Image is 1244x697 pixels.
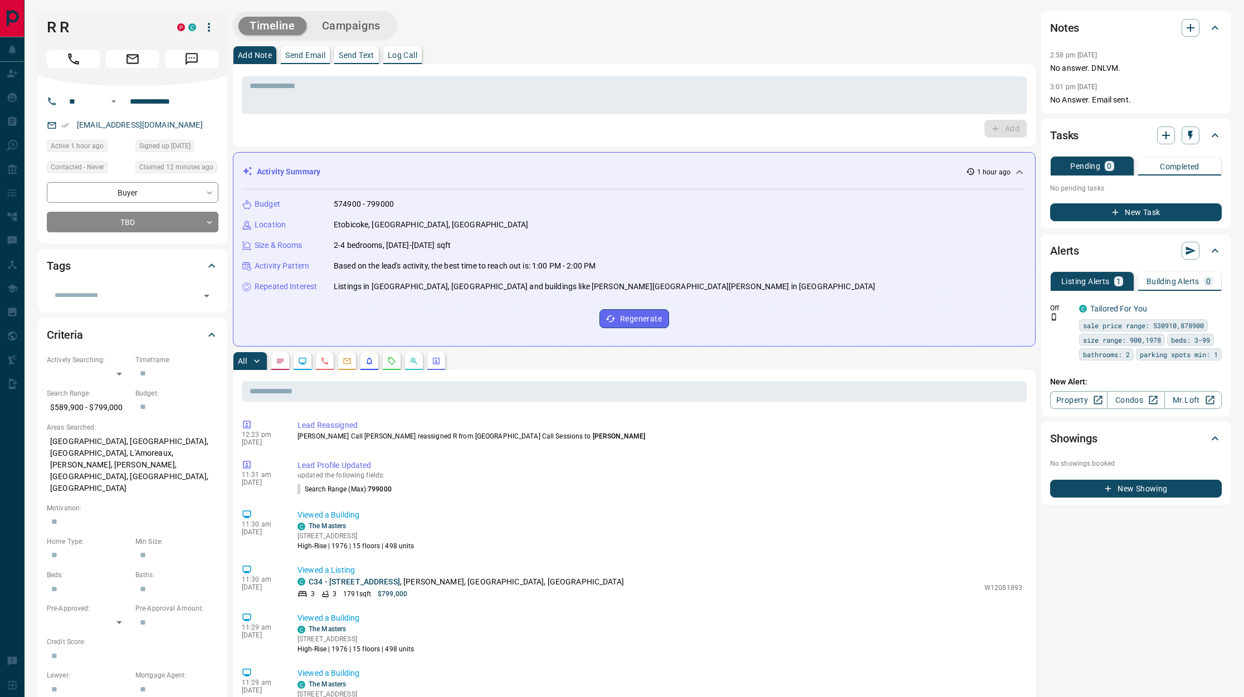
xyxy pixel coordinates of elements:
div: condos.ca [297,681,305,689]
p: Motivation: [47,503,218,513]
p: 11:29 am [242,679,281,686]
button: Open [107,95,120,108]
p: [DATE] [242,438,281,446]
a: Condos [1107,391,1164,409]
h2: Showings [1050,430,1097,447]
p: Viewed a Building [297,509,1022,521]
p: Timeframe: [135,355,218,365]
p: $589,900 - $799,000 [47,398,130,417]
p: Repeated Interest [255,281,317,293]
p: Viewed a Listing [297,564,1022,576]
p: 12:23 pm [242,431,281,438]
span: Message [165,50,218,68]
p: Size & Rooms [255,240,303,251]
p: Activity Summary [257,166,320,178]
button: Open [199,288,214,304]
div: Tags [47,252,218,279]
p: 1791 sqft [343,589,371,599]
div: Wed Aug 13 2025 [135,161,218,177]
p: Etobicoke, [GEOGRAPHIC_DATA], [GEOGRAPHIC_DATA] [334,219,528,231]
p: Off [1050,303,1072,313]
p: No pending tasks [1050,180,1222,197]
p: updated the following fields: [297,471,1022,479]
a: The Masters [309,522,346,530]
h2: Tags [47,257,70,275]
span: sale price range: 530910,878900 [1083,320,1204,331]
div: Criteria [47,321,218,348]
button: New Showing [1050,480,1222,498]
p: [GEOGRAPHIC_DATA], [GEOGRAPHIC_DATA], [GEOGRAPHIC_DATA], L'Amoreaux, [PERSON_NAME], [PERSON_NAME]... [47,432,218,498]
div: condos.ca [188,23,196,31]
p: No showings booked [1050,459,1222,469]
a: The Masters [309,625,346,633]
p: Lead Reassigned [297,420,1022,431]
p: 1 [1116,277,1121,285]
p: Pre-Approved: [47,603,130,613]
div: TBD [47,212,218,232]
p: No Answer. Email sent. [1050,94,1222,106]
div: condos.ca [297,626,305,633]
div: Alerts [1050,237,1222,264]
p: [DATE] [242,631,281,639]
div: Wed Aug 17 2022 [135,140,218,155]
span: parking spots min: 1 [1140,349,1218,360]
p: Completed [1160,163,1199,170]
h2: Notes [1050,19,1079,37]
span: size range: 900,1978 [1083,334,1161,345]
p: No answer. DNLVM. [1050,62,1222,74]
svg: Requests [387,357,396,365]
p: Listings in [GEOGRAPHIC_DATA], [GEOGRAPHIC_DATA] and buildings like [PERSON_NAME][GEOGRAPHIC_DATA... [334,281,875,293]
p: 3 [311,589,315,599]
div: Tasks [1050,122,1222,149]
p: 0 [1206,277,1211,285]
p: Viewed a Building [297,667,1022,679]
h1: R R [47,18,160,36]
p: Pending [1070,162,1100,170]
p: 574900 - 799000 [334,198,394,210]
p: Send Email [285,51,325,59]
p: Credit Score: [47,637,218,647]
button: Campaigns [311,17,392,35]
button: Timeline [238,17,306,35]
p: [STREET_ADDRESS] [297,531,414,541]
span: Claimed 12 minutes ago [139,162,213,173]
div: Activity Summary1 hour ago [242,162,1026,182]
div: condos.ca [297,578,305,586]
div: Showings [1050,425,1222,452]
p: New Alert: [1050,376,1222,388]
svg: Push Notification Only [1050,313,1058,321]
div: Wed Aug 13 2025 [47,140,130,155]
span: Call [47,50,100,68]
p: High-Rise | 1976 | 15 floors | 498 units [297,644,414,654]
p: Lawyer: [47,670,130,680]
button: Regenerate [599,309,669,328]
p: Pre-Approval Amount: [135,603,218,613]
p: $799,000 [378,589,407,599]
h2: Criteria [47,326,83,344]
p: Search Range (Max) : [297,484,392,494]
span: Email [106,50,159,68]
p: Search Range: [47,388,130,398]
p: [DATE] [242,686,281,694]
p: Listing Alerts [1061,277,1110,285]
a: The Masters [309,680,346,688]
svg: Agent Actions [432,357,441,365]
h2: Tasks [1050,126,1079,144]
p: All [238,357,247,365]
p: [STREET_ADDRESS] [297,634,414,644]
svg: Emails [343,357,352,365]
p: 11:30 am [242,520,281,528]
span: [PERSON_NAME] [593,432,645,440]
p: [DATE] [242,479,281,486]
a: Tailored For You [1090,304,1147,313]
svg: Calls [320,357,329,365]
p: 3:01 pm [DATE] [1050,83,1097,91]
p: Building Alerts [1147,277,1199,285]
p: Areas Searched: [47,422,218,432]
p: Send Text [339,51,374,59]
p: Budget: [135,388,218,398]
div: condos.ca [1079,305,1087,313]
p: [DATE] [242,528,281,536]
p: 3 [333,589,336,599]
p: Beds: [47,570,130,580]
